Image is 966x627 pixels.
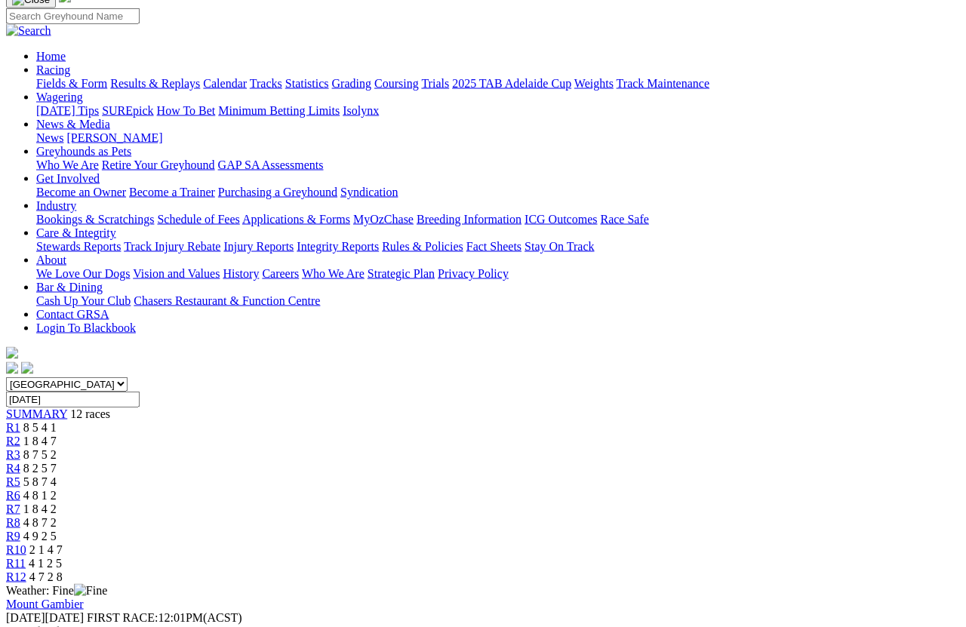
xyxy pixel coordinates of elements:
span: 4 1 2 5 [29,557,62,570]
div: About [36,267,960,281]
span: 8 7 5 2 [23,448,57,461]
div: Industry [36,213,960,226]
input: Search [6,8,140,24]
a: [PERSON_NAME] [66,131,162,144]
a: Applications & Forms [242,213,350,226]
img: Search [6,24,51,38]
a: Grading [332,77,371,90]
span: 8 2 5 7 [23,462,57,475]
a: Greyhounds as Pets [36,145,131,158]
a: Vision and Values [133,267,220,280]
a: Racing [36,63,70,76]
a: SUREpick [102,104,153,117]
a: Cash Up Your Club [36,294,131,307]
span: 1 8 4 7 [23,435,57,447]
div: Wagering [36,104,960,118]
a: Careers [262,267,299,280]
a: Tracks [250,77,282,90]
a: Mount Gambier [6,598,84,610]
a: R7 [6,503,20,515]
a: MyOzChase [353,213,414,226]
a: R2 [6,435,20,447]
a: Calendar [203,77,247,90]
span: R8 [6,516,20,529]
span: 12 races [70,407,110,420]
img: facebook.svg [6,362,18,374]
a: Syndication [340,186,398,198]
a: Industry [36,199,76,212]
a: Who We Are [302,267,365,280]
a: Strategic Plan [368,267,435,280]
a: Track Maintenance [617,77,709,90]
a: [DATE] Tips [36,104,99,117]
a: Race Safe [600,213,648,226]
div: Get Involved [36,186,960,199]
a: Become an Owner [36,186,126,198]
a: How To Bet [157,104,216,117]
div: News & Media [36,131,960,145]
a: Login To Blackbook [36,321,136,334]
span: 4 7 2 8 [29,570,63,583]
div: Bar & Dining [36,294,960,308]
a: Stewards Reports [36,240,121,253]
span: Weather: Fine [6,584,107,597]
span: FIRST RACE: [87,611,158,624]
span: 4 9 2 5 [23,530,57,542]
span: 1 8 4 2 [23,503,57,515]
a: Coursing [374,77,419,90]
a: Home [36,50,66,63]
a: R10 [6,543,26,556]
a: Get Involved [36,172,100,185]
a: Chasers Restaurant & Function Centre [134,294,320,307]
a: Schedule of Fees [157,213,239,226]
a: ICG Outcomes [525,213,597,226]
a: Minimum Betting Limits [218,104,340,117]
span: [DATE] [6,611,84,624]
a: About [36,254,66,266]
a: Breeding Information [417,213,521,226]
a: R4 [6,462,20,475]
a: Injury Reports [223,240,294,253]
a: Care & Integrity [36,226,116,239]
input: Select date [6,392,140,407]
img: logo-grsa-white.png [6,347,18,359]
a: Weights [574,77,614,90]
a: Integrity Reports [297,240,379,253]
a: Stay On Track [525,240,594,253]
a: R6 [6,489,20,502]
a: Purchasing a Greyhound [218,186,337,198]
a: Fact Sheets [466,240,521,253]
img: Fine [74,584,107,598]
a: Bookings & Scratchings [36,213,154,226]
a: Fields & Form [36,77,107,90]
span: 4 8 1 2 [23,489,57,502]
span: 8 5 4 1 [23,421,57,434]
a: R11 [6,557,26,570]
a: 2025 TAB Adelaide Cup [452,77,571,90]
a: GAP SA Assessments [218,158,324,171]
a: Who We Are [36,158,99,171]
div: Racing [36,77,960,91]
a: Results & Replays [110,77,200,90]
span: 2 1 4 7 [29,543,63,556]
span: 12:01PM(ACST) [87,611,242,624]
span: R5 [6,475,20,488]
a: R1 [6,421,20,434]
span: 4 8 7 2 [23,516,57,529]
a: R3 [6,448,20,461]
span: R12 [6,570,26,583]
span: R9 [6,530,20,542]
a: News & Media [36,118,110,131]
a: SUMMARY [6,407,67,420]
a: News [36,131,63,144]
a: Contact GRSA [36,308,109,321]
a: Wagering [36,91,83,103]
